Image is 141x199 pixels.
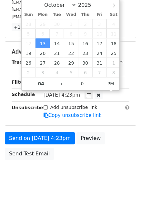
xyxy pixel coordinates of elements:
input: Hour [22,77,61,90]
span: : [61,77,63,90]
span: September 29, 2025 [35,19,50,29]
span: October 22, 2025 [64,48,78,58]
span: October 4, 2025 [106,19,121,29]
span: November 4, 2025 [50,68,64,77]
span: October 14, 2025 [50,38,64,48]
span: October 10, 2025 [92,29,106,38]
span: October 11, 2025 [106,29,121,38]
span: November 5, 2025 [64,68,78,77]
span: September 30, 2025 [50,19,64,29]
span: Wed [64,13,78,17]
span: October 27, 2025 [35,58,50,68]
span: [DATE] 4:23pm [44,92,80,98]
span: October 30, 2025 [78,58,92,68]
span: October 29, 2025 [64,58,78,68]
h5: Advanced [12,48,129,55]
span: October 13, 2025 [35,38,50,48]
span: November 2, 2025 [22,68,36,77]
strong: Schedule [12,92,35,97]
span: October 26, 2025 [22,58,36,68]
small: [EMAIL_ADDRESS][DOMAIN_NAME] [12,7,84,12]
span: October 5, 2025 [22,29,36,38]
span: October 12, 2025 [22,38,36,48]
span: October 7, 2025 [50,29,64,38]
span: October 2, 2025 [78,19,92,29]
span: Mon [35,13,50,17]
span: October 18, 2025 [106,38,121,48]
strong: Filters [12,79,28,85]
a: +12 more [12,23,39,31]
a: Send on [DATE] 4:23pm [5,132,75,144]
span: November 6, 2025 [78,68,92,77]
span: October 24, 2025 [92,48,106,58]
span: October 6, 2025 [35,29,50,38]
span: Sun [22,13,36,17]
span: October 23, 2025 [78,48,92,58]
strong: Tracking [12,59,33,65]
span: November 8, 2025 [106,68,121,77]
span: October 28, 2025 [50,58,64,68]
span: October 3, 2025 [92,19,106,29]
span: October 1, 2025 [64,19,78,29]
span: September 28, 2025 [22,19,36,29]
input: Minute [63,77,102,90]
span: Click to toggle [102,77,120,90]
a: Send Test Email [5,148,54,160]
span: October 21, 2025 [50,48,64,58]
span: October 25, 2025 [106,48,121,58]
iframe: Chat Widget [109,168,141,199]
small: [EMAIL_ADDRESS][DOMAIN_NAME] [12,14,84,19]
span: October 8, 2025 [64,29,78,38]
span: October 15, 2025 [64,38,78,48]
span: November 3, 2025 [35,68,50,77]
span: October 19, 2025 [22,48,36,58]
a: Preview [76,132,105,144]
a: Copy unsubscribe link [44,112,102,118]
span: October 9, 2025 [78,29,92,38]
span: October 17, 2025 [92,38,106,48]
span: November 1, 2025 [106,58,121,68]
span: Sat [106,13,121,17]
strong: Unsubscribe [12,105,43,110]
span: Tue [50,13,64,17]
label: Add unsubscribe link [50,104,97,111]
input: Year [76,2,100,8]
span: October 20, 2025 [35,48,50,58]
span: October 31, 2025 [92,58,106,68]
span: Fri [92,13,106,17]
span: October 16, 2025 [78,38,92,48]
span: Thu [78,13,92,17]
span: November 7, 2025 [92,68,106,77]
